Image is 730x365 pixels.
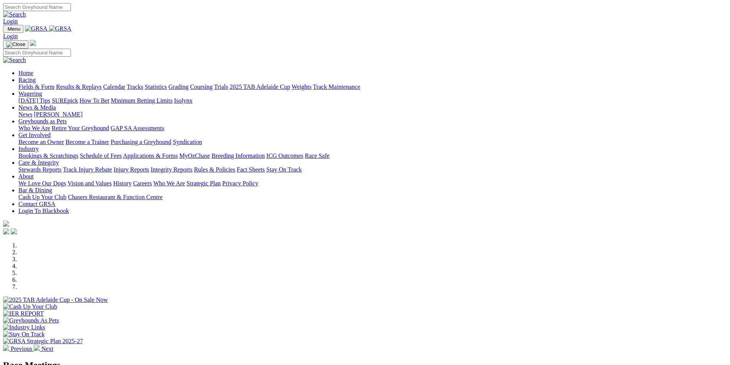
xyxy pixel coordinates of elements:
[63,166,112,173] a: Track Injury Rebate
[3,331,44,338] img: Stay On Track
[266,152,303,159] a: ICG Outcomes
[3,11,26,18] img: Search
[113,166,149,173] a: Injury Reports
[66,139,109,145] a: Become a Trainer
[18,139,727,146] div: Get Involved
[3,338,83,345] img: GRSA Strategic Plan 2025-27
[103,83,125,90] a: Calendar
[292,83,312,90] a: Weights
[18,201,55,207] a: Contact GRSA
[67,180,112,187] a: Vision and Values
[18,90,42,97] a: Wagering
[214,83,228,90] a: Trials
[80,152,121,159] a: Schedule of Fees
[11,228,17,234] img: twitter.svg
[6,41,25,47] img: Close
[52,125,109,131] a: Retire Your Greyhound
[18,118,67,124] a: Greyhounds as Pets
[18,166,61,173] a: Stewards Reports
[18,173,34,180] a: About
[18,166,727,173] div: Care & Integrity
[3,57,26,64] img: Search
[18,111,727,118] div: News & Media
[3,221,9,227] img: logo-grsa-white.png
[3,310,44,317] img: IER REPORT
[174,97,192,104] a: Isolynx
[3,296,108,303] img: 2025 TAB Adelaide Cup - On Sale Now
[18,77,36,83] a: Racing
[145,83,167,90] a: Statistics
[190,83,213,90] a: Coursing
[3,303,57,310] img: Cash Up Your Club
[18,146,39,152] a: Industry
[127,83,143,90] a: Tracks
[80,97,110,104] a: How To Bet
[3,345,9,351] img: chevron-left-pager-white.svg
[18,187,52,193] a: Bar & Dining
[111,97,172,104] a: Minimum Betting Limits
[18,194,727,201] div: Bar & Dining
[212,152,265,159] a: Breeding Information
[18,180,727,187] div: About
[18,159,59,166] a: Care & Integrity
[153,180,185,187] a: Who We Are
[11,345,32,352] span: Previous
[113,180,131,187] a: History
[68,194,162,200] a: Chasers Restaurant & Function Centre
[18,139,64,145] a: Become an Owner
[56,83,102,90] a: Results & Replays
[18,152,78,159] a: Bookings & Scratchings
[18,125,50,131] a: Who We Are
[266,166,302,173] a: Stay On Track
[49,25,72,32] img: GRSA
[25,25,48,32] img: GRSA
[18,111,32,118] a: News
[30,40,36,46] img: logo-grsa-white.png
[3,25,23,33] button: Toggle navigation
[18,125,727,132] div: Greyhounds as Pets
[169,83,189,90] a: Grading
[18,83,54,90] a: Fields & Form
[18,70,33,76] a: Home
[151,166,192,173] a: Integrity Reports
[3,317,59,324] img: Greyhounds As Pets
[3,40,28,49] button: Toggle navigation
[52,97,78,104] a: SUREpick
[111,125,164,131] a: GAP SA Assessments
[305,152,329,159] a: Race Safe
[123,152,178,159] a: Applications & Forms
[8,26,20,32] span: Menu
[222,180,258,187] a: Privacy Policy
[173,139,202,145] a: Syndication
[41,345,53,352] span: Next
[3,324,45,331] img: Industry Links
[18,83,727,90] div: Racing
[18,194,66,200] a: Cash Up Your Club
[111,139,171,145] a: Purchasing a Greyhound
[237,166,265,173] a: Fact Sheets
[18,132,51,138] a: Get Involved
[18,152,727,159] div: Industry
[194,166,235,173] a: Rules & Policies
[18,104,56,111] a: News & Media
[18,208,69,214] a: Login To Blackbook
[3,228,9,234] img: facebook.svg
[3,3,71,11] input: Search
[18,97,50,104] a: [DATE] Tips
[34,111,82,118] a: [PERSON_NAME]
[179,152,210,159] a: MyOzChase
[313,83,360,90] a: Track Maintenance
[187,180,221,187] a: Strategic Plan
[3,33,18,39] a: Login
[3,18,18,25] a: Login
[3,49,71,57] input: Search
[18,97,727,104] div: Wagering
[18,180,66,187] a: We Love Our Dogs
[34,345,40,351] img: chevron-right-pager-white.svg
[133,180,152,187] a: Careers
[3,345,34,352] a: Previous
[34,345,53,352] a: Next
[230,83,290,90] a: 2025 TAB Adelaide Cup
